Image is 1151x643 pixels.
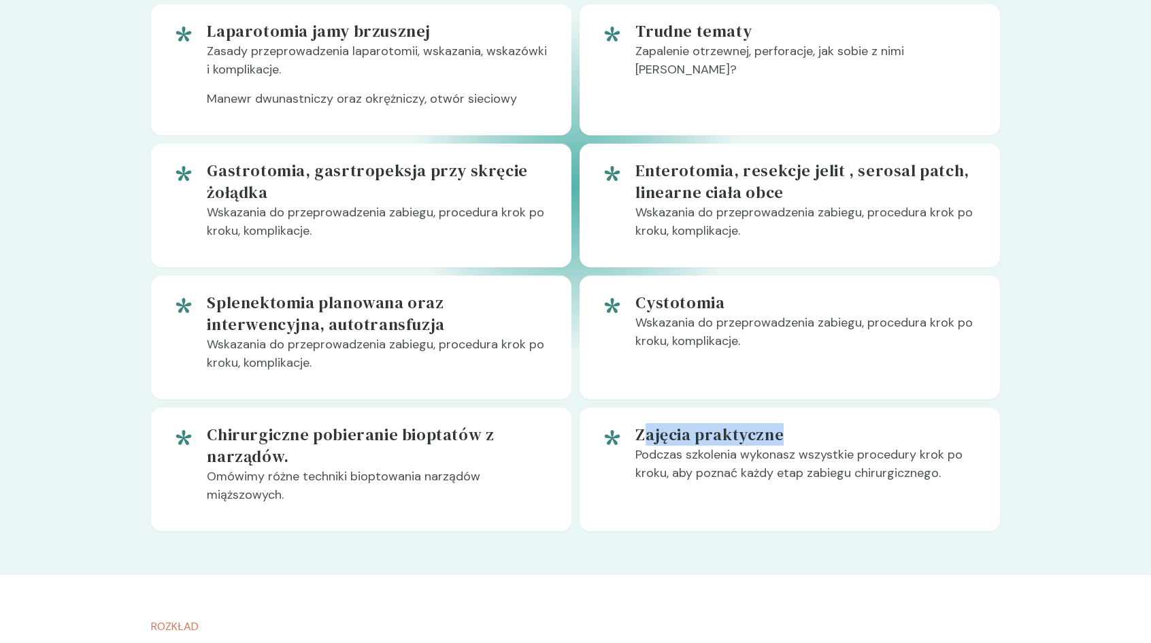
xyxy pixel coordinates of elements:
[635,203,978,251] p: Wskazania do przeprowadzenia zabiegu, procedura krok po kroku, komplikacje.
[207,160,550,203] h5: Gastrotomia, gasrtropeksja przy skręcie żołądka
[207,203,550,251] p: Wskazania do przeprowadzenia zabiegu, procedura krok po kroku, komplikacje.
[635,424,978,446] h5: Zajęcia praktyczne
[207,335,550,383] p: Wskazania do przeprowadzenia zabiegu, procedura krok po kroku, komplikacje.
[635,446,978,493] p: Podczas szkolenia wykonasz wszystkie procedury krok po kroku, aby poznać każdy etap zabiegu chiru...
[207,424,550,467] h5: Chirurgiczne pobieranie bioptatów z narządów.
[207,292,550,335] h5: Splenektomia planowana oraz interwencyjna, autotransfuzja
[635,20,978,42] h5: Trudne tematy
[635,160,978,203] h5: Enterotomia, resekcje jelit , serosal patch, linearne ciała obce
[207,20,550,42] h5: Laparotomia jamy brzusznej
[635,42,978,90] p: Zapalenie otrzewnej, perforacje, jak sobie z nimi [PERSON_NAME]?
[207,90,550,119] p: Manewr dwunastniczy oraz okrężniczy, otwór sieciowy
[635,292,978,314] h5: Cystotomia
[207,467,550,515] p: Omówimy różne techniki bioptowania narządów miąższowych.
[207,42,550,90] p: Zasady przeprowadzenia laparotomii, wskazania, wskazówki i komplikacje.
[151,619,439,635] p: Rozkład
[635,314,978,361] p: Wskazania do przeprowadzenia zabiegu, procedura krok po kroku, komplikacje.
